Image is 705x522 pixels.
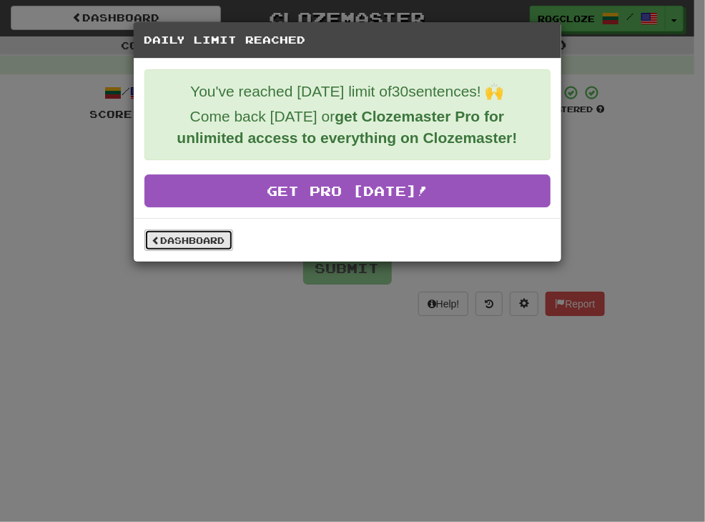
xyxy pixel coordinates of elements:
a: Dashboard [144,230,233,251]
strong: get Clozemaster Pro for unlimited access to everything on Clozemaster! [177,108,517,146]
a: Get Pro [DATE]! [144,174,551,207]
p: Come back [DATE] or [156,106,539,149]
p: You've reached [DATE] limit of 30 sentences! 🙌 [156,81,539,102]
h5: Daily Limit Reached [144,33,551,47]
